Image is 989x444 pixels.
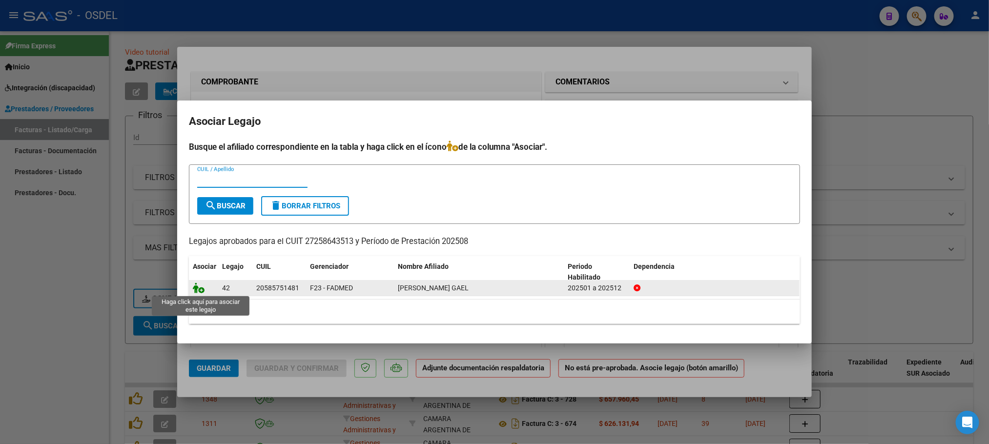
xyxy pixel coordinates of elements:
[256,262,271,270] span: CUIL
[956,411,979,434] div: Open Intercom Messenger
[205,202,246,210] span: Buscar
[634,262,675,270] span: Dependencia
[398,284,469,292] span: ROLON THIAGO GAEL
[189,112,800,131] h2: Asociar Legajo
[568,262,600,282] span: Periodo Habilitado
[193,262,216,270] span: Asociar
[189,236,800,248] p: Legajos aprobados para el CUIT 27258643513 y Período de Prestación 202508
[564,256,630,288] datatable-header-cell: Periodo Habilitado
[630,256,800,288] datatable-header-cell: Dependencia
[252,256,306,288] datatable-header-cell: CUIL
[222,284,230,292] span: 42
[270,200,282,211] mat-icon: delete
[306,256,394,288] datatable-header-cell: Gerenciador
[310,284,353,292] span: F23 - FADMED
[189,141,800,153] h4: Busque el afiliado correspondiente en la tabla y haga click en el ícono de la columna "Asociar".
[189,256,218,288] datatable-header-cell: Asociar
[218,256,252,288] datatable-header-cell: Legajo
[205,200,217,211] mat-icon: search
[261,196,349,216] button: Borrar Filtros
[310,262,349,270] span: Gerenciador
[222,262,244,270] span: Legajo
[394,256,564,288] datatable-header-cell: Nombre Afiliado
[256,283,299,294] div: 20585751481
[568,283,626,294] div: 202501 a 202512
[197,197,253,215] button: Buscar
[189,300,800,324] div: 1 registros
[270,202,340,210] span: Borrar Filtros
[398,262,449,270] span: Nombre Afiliado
